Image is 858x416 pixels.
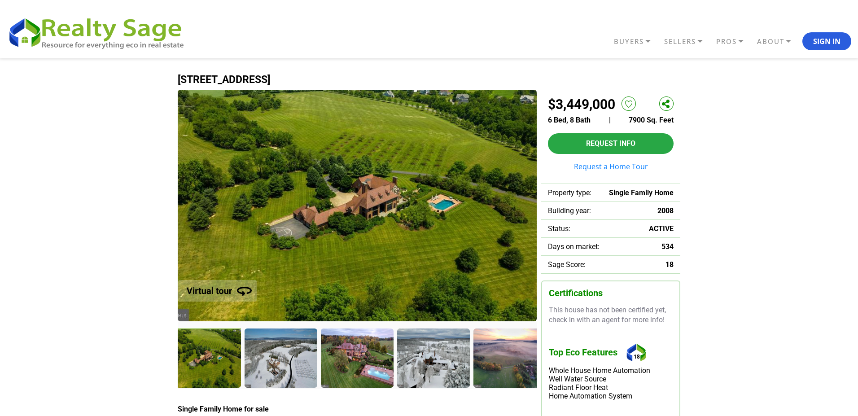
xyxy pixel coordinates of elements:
h3: Top Eco Features [549,339,673,366]
span: Days on market: [548,242,600,251]
span: Status: [548,224,570,233]
span: ACTIVE [649,224,674,233]
h3: Certifications [549,288,673,298]
span: Single Family Home [609,188,674,197]
h4: Single Family Home for sale [178,405,537,413]
img: REALTY SAGE [7,14,193,50]
a: ABOUT [755,34,802,49]
a: Request a Home Tour [548,163,674,170]
div: Whole House Home Automation Well Water Source Radiant Floor Heat Home Automation System [549,366,673,400]
p: This house has not been certified yet, check in with an agent for more info! [549,305,673,325]
a: SELLERS [662,34,714,49]
button: Request Info [548,133,674,154]
span: Property type: [548,188,591,197]
span: 6 Bed, 8 Bath [548,116,591,124]
a: PROS [714,34,755,49]
h2: $3,449,000 [548,96,615,112]
span: 18 [665,260,674,269]
button: Sign In [802,32,851,50]
span: 2008 [657,206,674,215]
span: Building year: [548,206,591,215]
span: | [609,116,611,124]
span: Sage Score: [548,260,586,269]
span: 534 [661,242,674,251]
a: BUYERS [612,34,662,49]
h1: [STREET_ADDRESS] [178,74,680,85]
div: 18 [624,339,649,366]
span: 7900 Sq. Feet [629,116,674,124]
